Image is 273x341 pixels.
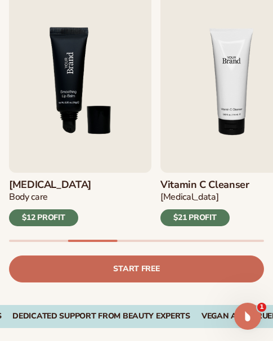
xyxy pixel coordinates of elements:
div: [MEDICAL_DATA] [160,192,249,203]
div: $21 PROFIT [160,209,230,226]
h3: Vitamin C Cleanser [160,180,249,191]
div: DEDICATED SUPPORT FROM BEAUTY EXPERTS [12,312,190,321]
iframe: Intercom live chat [234,303,261,330]
div: Body Care [9,192,91,203]
h3: [MEDICAL_DATA] [9,180,91,191]
div: $12 PROFIT [9,209,78,226]
a: Start free [9,255,264,282]
span: 1 [257,303,266,312]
